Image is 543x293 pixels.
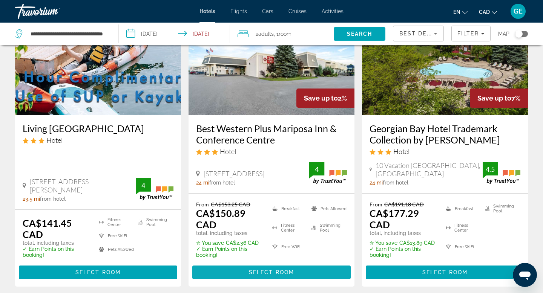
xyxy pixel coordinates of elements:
span: Select Room [75,269,121,275]
span: 23.5 mi [23,196,40,202]
p: ✓ Earn Points on this booking! [370,246,436,258]
a: Hotels [199,8,215,14]
img: TrustYou guest rating badge [136,178,173,200]
span: 2 [256,29,274,39]
span: [STREET_ADDRESS] [204,169,264,178]
div: 2% [296,89,354,108]
span: , 1 [274,29,291,39]
span: Save up to [477,94,511,102]
span: 24 mi [370,180,383,186]
span: Room [279,31,291,37]
div: 4 [136,181,151,190]
a: Cars [262,8,273,14]
span: Best Deals [399,31,439,37]
p: ✓ Earn Points on this booking! [196,246,263,258]
img: TrustYou guest rating badge [483,162,520,184]
del: CA$191.18 CAD [384,201,424,208]
span: GE [514,8,523,15]
span: Search [347,31,373,37]
li: Fitness Center [95,217,134,227]
a: Select Room [19,267,177,276]
span: Hotel [46,136,63,144]
p: ✓ Earn Points on this booking! [23,246,89,258]
li: Fitness Center [268,220,308,235]
button: Select check in and out date [119,23,230,45]
div: 3 star Hotel [23,136,173,144]
button: Select Room [192,266,351,279]
li: Swimming Pool [308,220,347,235]
button: Change language [453,6,468,17]
li: Breakfast [268,201,308,216]
span: from hotel [209,180,235,186]
a: Select Room [366,267,524,276]
a: Travorium [15,2,90,21]
p: CA$2.36 CAD [196,240,263,246]
li: Swimming Pool [134,217,173,227]
a: Best Western Plus Mariposa Inn & Conference Centre [196,123,347,145]
div: 3 star Hotel [196,147,347,156]
h3: Living [GEOGRAPHIC_DATA] [23,123,173,134]
span: ✮ You save [196,240,224,246]
mat-select: Sort by [399,29,437,38]
a: Select Room [192,267,351,276]
ins: CA$177.29 CAD [370,208,419,230]
a: Cruises [288,8,307,14]
ins: CA$141.45 CAD [23,217,72,240]
button: User Menu [508,3,528,19]
span: ✮ You save [370,240,397,246]
span: From [370,201,382,208]
li: Pets Allowed [95,244,134,254]
span: Select Room [249,269,294,275]
li: Breakfast [442,201,481,216]
span: Select Room [422,269,468,275]
span: Hotel [220,147,236,156]
div: 3 star Hotel [370,147,520,156]
span: Hotel [393,147,410,156]
iframe: Button to launch messaging window [513,263,537,287]
div: 7% [470,89,528,108]
li: Fitness Center [442,220,481,235]
img: TrustYou guest rating badge [309,162,347,184]
button: Toggle map [509,31,528,37]
a: Flights [230,8,247,14]
p: CA$13.89 CAD [370,240,436,246]
span: 10 Vacation [GEOGRAPHIC_DATA], [GEOGRAPHIC_DATA] [376,161,483,178]
del: CA$153.25 CAD [211,201,250,208]
button: Search [334,27,385,41]
li: Free WiFi [95,231,134,241]
span: Map [498,29,509,39]
div: 4 [309,165,324,174]
span: 24 mi [196,180,209,186]
button: Travelers: 2 adults, 0 children [230,23,334,45]
p: total, including taxes [23,240,89,246]
span: [STREET_ADDRESS][PERSON_NAME] [30,177,136,194]
span: en [453,9,460,15]
span: Save up to [304,94,338,102]
a: Georgian Bay Hotel Trademark Collection by [PERSON_NAME] [370,123,520,145]
button: Select Room [19,266,177,279]
button: Select Room [366,266,524,279]
span: from hotel [383,180,408,186]
span: Filter [457,31,479,37]
span: Adults [258,31,274,37]
li: Swimming Pool [481,201,520,216]
a: Activities [322,8,344,14]
li: Pets Allowed [308,201,347,216]
div: 4.5 [483,165,498,174]
li: Free WiFi [442,239,481,254]
button: Filters [451,26,491,41]
span: From [196,201,209,208]
li: Free WiFi [268,239,308,254]
input: Search hotel destination [30,28,107,40]
ins: CA$150.89 CAD [196,208,245,230]
span: CAD [479,9,490,15]
p: total, including taxes [196,230,263,236]
p: total, including taxes [370,230,436,236]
